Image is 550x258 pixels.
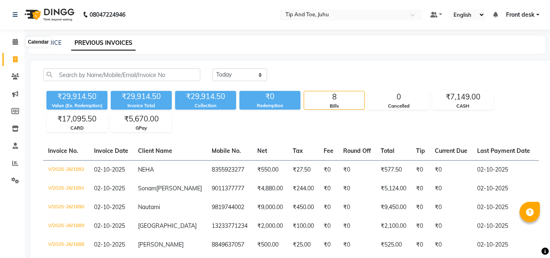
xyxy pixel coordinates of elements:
[94,166,125,173] span: 02-10-2025
[338,179,376,198] td: ₹0
[293,147,303,154] span: Tax
[252,236,288,254] td: ₹500.00
[319,160,338,179] td: ₹0
[376,217,411,236] td: ₹2,100.00
[239,102,300,109] div: Redemption
[26,37,50,47] div: Calendar
[90,3,125,26] b: 08047224946
[430,179,472,198] td: ₹0
[138,147,172,154] span: Client Name
[43,217,89,236] td: V/2025-26/1889
[43,68,200,81] input: Search by Name/Mobile/Email/Invoice No
[376,236,411,254] td: ₹525.00
[288,217,319,236] td: ₹100.00
[381,147,394,154] span: Total
[416,147,425,154] span: Tip
[207,236,252,254] td: 8849637057
[411,217,430,236] td: ₹0
[288,198,319,217] td: ₹450.00
[411,198,430,217] td: ₹0
[338,217,376,236] td: ₹0
[156,185,202,192] span: [PERSON_NAME]
[472,236,535,254] td: 02-10-2025
[433,91,493,103] div: ₹7,149.00
[433,103,493,110] div: CASH
[411,179,430,198] td: ₹0
[138,185,156,192] span: Sonam
[257,147,267,154] span: Net
[111,91,172,102] div: ₹29,914.50
[472,198,535,217] td: 02-10-2025
[376,160,411,179] td: ₹577.50
[252,198,288,217] td: ₹9,000.00
[319,236,338,254] td: ₹0
[111,113,171,125] div: ₹5,670.00
[43,179,89,198] td: V/2025-26/1891
[71,36,136,51] a: PREVIOUS INVOICES
[46,102,107,109] div: Value (Ex. Redemption)
[411,160,430,179] td: ₹0
[338,236,376,254] td: ₹0
[21,3,77,26] img: logo
[207,160,252,179] td: 8355923277
[376,179,411,198] td: ₹5,124.00
[94,222,125,229] span: 02-10-2025
[288,160,319,179] td: ₹27.50
[138,203,160,211] span: Nautami
[239,91,300,102] div: ₹0
[111,125,171,132] div: GPay
[207,217,252,236] td: 13233771234
[43,198,89,217] td: V/2025-26/1890
[138,166,154,173] span: NEHA
[175,102,236,109] div: Collection
[338,198,376,217] td: ₹0
[304,103,364,110] div: Bills
[43,236,89,254] td: V/2025-26/1888
[376,198,411,217] td: ₹9,450.00
[319,179,338,198] td: ₹0
[252,160,288,179] td: ₹550.00
[212,147,241,154] span: Mobile No.
[207,179,252,198] td: 9011377777
[111,102,172,109] div: Invoice Total
[43,160,89,179] td: V/2025-26/1892
[506,11,535,19] span: Front desk
[138,222,197,229] span: [GEOGRAPHIC_DATA]
[252,179,288,198] td: ₹4,880.00
[430,217,472,236] td: ₹0
[472,160,535,179] td: 02-10-2025
[138,241,184,248] span: [PERSON_NAME]
[472,179,535,198] td: 02-10-2025
[94,147,128,154] span: Invoice Date
[304,91,364,103] div: 8
[430,236,472,254] td: ₹0
[94,203,125,211] span: 02-10-2025
[430,160,472,179] td: ₹0
[319,198,338,217] td: ₹0
[94,185,125,192] span: 02-10-2025
[47,113,107,125] div: ₹17,095.50
[47,125,107,132] div: CARD
[175,91,236,102] div: ₹29,914.50
[288,236,319,254] td: ₹25.00
[252,217,288,236] td: ₹2,000.00
[343,147,371,154] span: Round Off
[324,147,333,154] span: Fee
[338,160,376,179] td: ₹0
[288,179,319,198] td: ₹244.00
[411,236,430,254] td: ₹0
[319,217,338,236] td: ₹0
[430,198,472,217] td: ₹0
[46,91,107,102] div: ₹29,914.50
[207,198,252,217] td: 9819744002
[477,147,530,154] span: Last Payment Date
[435,147,467,154] span: Current Due
[368,91,429,103] div: 0
[368,103,429,110] div: Cancelled
[48,147,78,154] span: Invoice No.
[94,241,125,248] span: 02-10-2025
[472,217,535,236] td: 02-10-2025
